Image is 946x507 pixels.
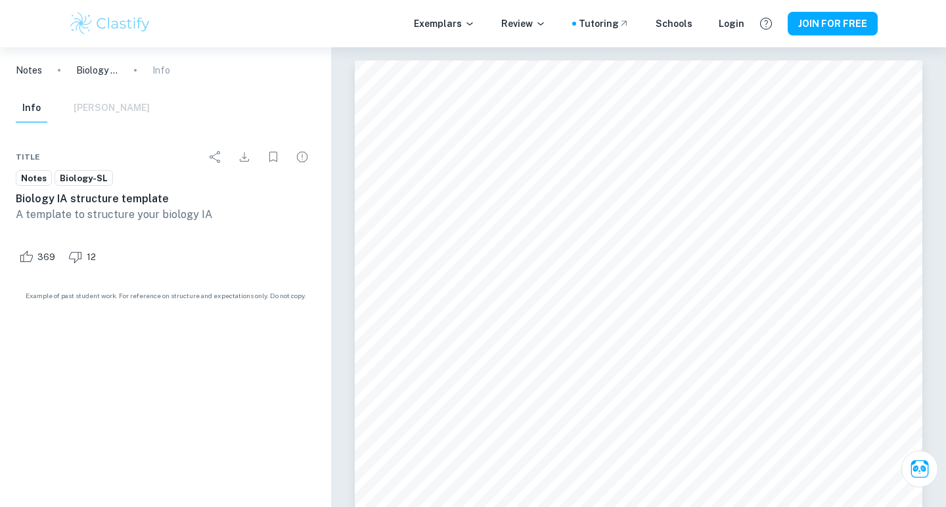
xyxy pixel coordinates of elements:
[79,251,103,264] span: 12
[755,12,777,35] button: Help and Feedback
[16,246,62,267] div: Like
[65,246,103,267] div: Dislike
[501,16,546,31] p: Review
[152,63,170,77] p: Info
[55,172,112,185] span: Biology-SL
[788,12,878,35] button: JOIN FOR FREE
[16,191,315,207] h6: Biology IA structure template
[68,11,152,37] img: Clastify logo
[231,144,258,170] div: Download
[76,63,118,77] p: Biology IA structure template
[55,170,113,187] a: Biology-SL
[16,207,315,223] p: A template to structure your biology IA
[656,16,692,31] a: Schools
[16,291,315,301] span: Example of past student work. For reference on structure and expectations only. Do not copy.
[719,16,744,31] a: Login
[16,94,47,123] button: Info
[16,172,51,185] span: Notes
[579,16,629,31] a: Tutoring
[202,144,229,170] div: Share
[260,144,286,170] div: Bookmark
[16,151,40,163] span: Title
[16,170,52,187] a: Notes
[901,451,938,487] button: Ask Clai
[30,251,62,264] span: 369
[16,63,42,77] a: Notes
[414,16,475,31] p: Exemplars
[289,144,315,170] div: Report issue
